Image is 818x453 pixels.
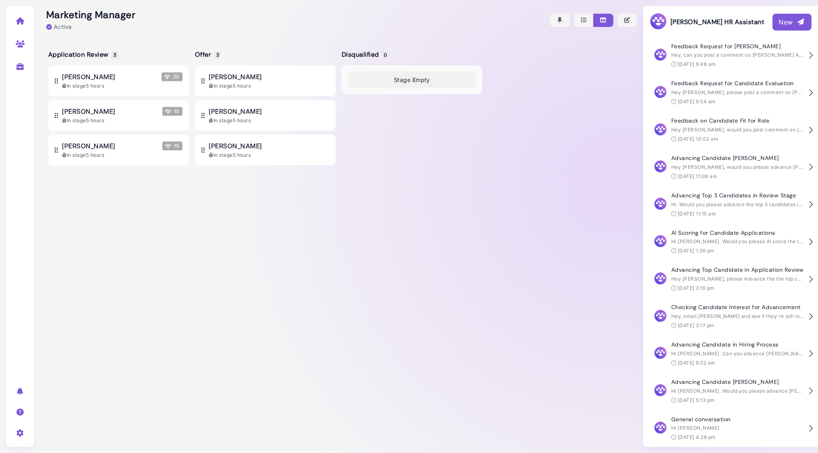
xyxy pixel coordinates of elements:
button: Feedback on Candidate Fit for Role Hey [PERSON_NAME], would you post comment on [PERSON_NAME] sha... [650,111,812,149]
span: 10 [162,107,182,116]
time: [DATE] 9:54 am [678,98,716,105]
h4: AI Scoring for Candidate Applications [671,230,804,236]
span: 0 [382,51,389,59]
h4: Advancing Candidate [PERSON_NAME] [671,379,804,385]
time: [DATE] 10:02 am [678,136,718,142]
time: [DATE] 3:17 pm [678,322,715,328]
button: Advancing Candidate in Hiring Process Hi [PERSON_NAME]. Can you advance [PERSON_NAME]? [DATE] 9:3... [650,335,812,373]
button: [PERSON_NAME] Megan Score 20 In stage5 hours [48,66,189,96]
div: In stage 5 hours [209,152,329,159]
h5: Application Review [48,51,117,58]
span: [PERSON_NAME] [62,72,115,82]
h5: Offer [195,51,220,58]
button: [PERSON_NAME] Megan Score 10 In stage5 hours [48,135,189,165]
button: New [773,14,812,31]
time: [DATE] 5:13 pm [678,397,715,403]
h4: Feedback Request for [PERSON_NAME] [671,43,804,50]
h2: Marketing Manager [46,9,135,21]
time: [DATE] 9:32 am [678,360,715,366]
div: Active [46,23,72,31]
h4: Feedback on Candidate Fit for Role [671,117,804,124]
h4: Advancing Top Candidate in Application Review [671,266,804,273]
div: In stage 5 hours [62,152,182,159]
h4: Feedback Request for Candidate Evaluation [671,80,804,87]
span: [PERSON_NAME] [209,141,262,151]
button: General conversation Hi [PERSON_NAME] [DATE] 4:28 pm [650,410,812,447]
div: New [779,17,805,27]
img: Megan Score [165,143,171,149]
button: [PERSON_NAME] In stage5 hours [195,66,336,96]
time: [DATE] 3:16 pm [678,285,715,291]
time: [DATE] 1:36 pm [678,248,715,254]
button: Advancing Top 3 Candidates in Review Stage Hi. Would you please advance the top 3 candidates in t... [650,186,812,223]
img: Megan Score [164,74,170,80]
button: Advancing Candidate [PERSON_NAME] Hey [PERSON_NAME], would you please advance [PERSON_NAME]? [DAT... [650,149,812,186]
span: 3 [111,51,118,59]
span: Hi [PERSON_NAME] [671,425,720,431]
h3: [PERSON_NAME] HR Assistant [650,12,764,31]
time: [DATE] 9:48 am [678,61,716,67]
span: Stage Empty [394,76,430,84]
button: Checking Candidate Interest for Advancement Hey, email [PERSON_NAME] and see if they're still int... [650,298,812,335]
div: In stage 5 hours [209,117,329,124]
button: AI Scoring for Candidate Applications Hi [PERSON_NAME]. Would you please AI score the two candida... [650,223,812,261]
span: [PERSON_NAME] [209,72,262,82]
span: 20 [162,72,182,81]
span: Hi [PERSON_NAME]. Can you advance [PERSON_NAME]? [671,351,810,357]
span: [PERSON_NAME] [62,107,115,116]
h4: Advancing Top 3 Candidates in Review Stage [671,192,804,199]
time: [DATE] 11:08 am [678,173,717,179]
button: Feedback Request for [PERSON_NAME] Hey, can you post a comment on [PERSON_NAME] Applicant sharing... [650,37,812,74]
div: In stage 5 hours [62,82,182,90]
button: Advancing Candidate [PERSON_NAME] Hi [PERSON_NAME]. Would you please advance [PERSON_NAME]? [DATE... [650,373,812,410]
h4: Advancing Candidate in Hiring Process [671,341,804,348]
button: Advancing Top Candidate in Application Review Hey [PERSON_NAME], please Advance the the top candi... [650,260,812,298]
img: Megan Score [165,109,171,114]
span: [PERSON_NAME] [62,141,115,151]
time: [DATE] 11:15 am [678,211,716,217]
span: 3 [214,51,221,59]
div: In stage 5 hours [62,117,182,124]
h5: Disqualified [342,51,388,58]
div: In stage 5 hours [209,82,329,90]
h4: Advancing Candidate [PERSON_NAME] [671,155,804,162]
span: [PERSON_NAME] [209,107,262,116]
span: 10 [162,141,182,150]
time: [DATE] 4:28 pm [678,434,716,440]
button: [PERSON_NAME] Megan Score 10 In stage5 hours [48,100,189,131]
h4: General conversation [671,416,804,423]
h4: Checking Candidate Interest for Advancement [671,304,804,311]
button: [PERSON_NAME] In stage5 hours [195,100,336,131]
button: [PERSON_NAME] In stage5 hours [195,135,336,165]
button: Feedback Request for Candidate Evaluation Hey [PERSON_NAME], please post a comment on [PERSON_NAM... [650,74,812,111]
